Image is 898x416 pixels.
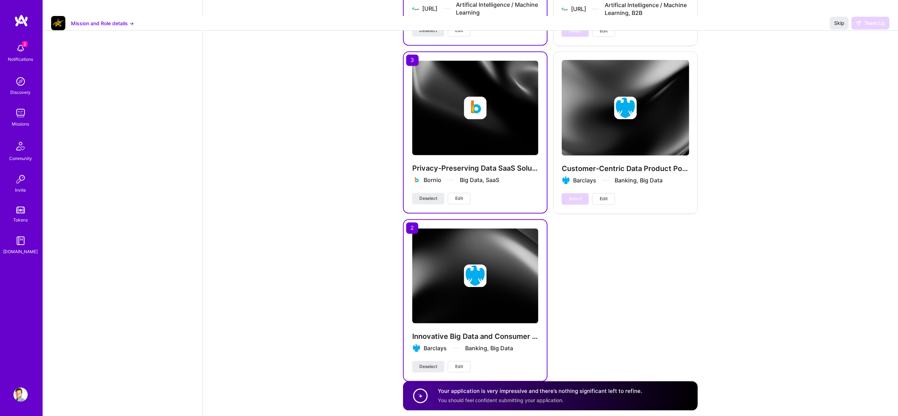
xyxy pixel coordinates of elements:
[600,28,608,34] span: Edit
[448,25,470,36] button: Edit
[464,96,487,119] img: Company logo
[412,361,444,372] button: Deselect
[424,176,499,184] div: Bornio Big Data, SaaS
[71,20,134,27] button: Mission and Role details →
[412,25,444,36] button: Deselect
[419,363,437,370] span: Deselect
[412,176,421,184] img: Company logo
[834,20,844,27] span: Skip
[13,41,28,55] img: bell
[424,344,513,352] div: Barclays Banking, Big Data
[412,60,538,155] img: cover
[13,234,28,248] img: guide book
[455,363,463,370] span: Edit
[412,164,538,173] h4: Privacy-Preserving Data SaaS Solution
[8,55,33,63] div: Notifications
[412,332,538,341] h4: Innovative Big Data and Consumer Products
[438,388,642,395] h4: Your application is very impressive and there’s nothing significant left to refine.
[438,397,564,403] span: You should feel confident submitting your application.
[443,8,450,9] img: divider
[12,120,29,128] div: Missions
[412,193,444,204] button: Deselect
[447,180,454,180] img: divider
[412,228,538,323] img: cover
[464,264,487,287] img: Company logo
[14,14,28,27] img: logo
[455,27,463,34] span: Edit
[13,216,28,224] div: Tokens
[16,207,25,213] img: tokens
[455,195,463,202] span: Edit
[13,106,28,120] img: teamwork
[9,155,32,162] div: Community
[51,16,65,30] img: Company Logo
[13,74,28,89] img: discovery
[13,388,28,402] img: User Avatar
[600,196,608,202] span: Edit
[15,186,26,194] div: Invite
[448,361,470,372] button: Edit
[22,41,28,47] span: 2
[11,89,31,96] div: Discovery
[830,17,849,30] button: Skip
[12,388,29,402] a: User Avatar
[419,195,437,202] span: Deselect
[592,25,615,37] button: Edit
[422,1,538,16] div: [URL] Artifical Intelligence / Machine Learning
[12,138,29,155] img: Community
[4,248,38,255] div: [DOMAIN_NAME]
[419,27,437,34] span: Deselect
[592,193,615,204] button: Edit
[448,193,470,204] button: Edit
[452,348,459,348] img: divider
[412,344,421,352] img: Company logo
[13,172,28,186] img: Invite
[412,4,419,13] img: Company logo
